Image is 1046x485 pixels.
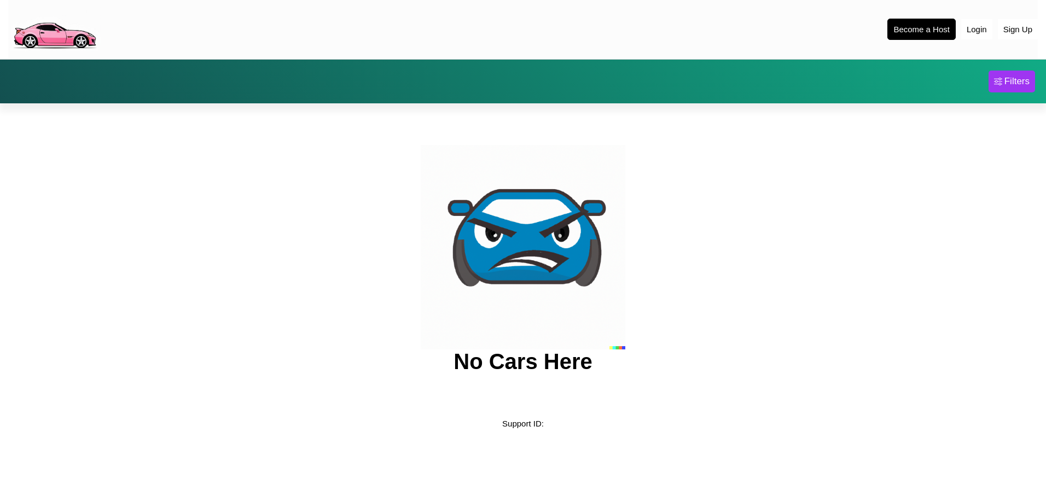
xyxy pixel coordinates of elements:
p: Support ID: [502,416,544,431]
button: Sign Up [998,19,1038,39]
div: Filters [1004,76,1030,87]
button: Filters [989,71,1035,92]
img: car [421,145,625,349]
h2: No Cars Here [454,349,592,374]
button: Become a Host [887,19,956,40]
img: logo [8,5,101,51]
button: Login [961,19,992,39]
